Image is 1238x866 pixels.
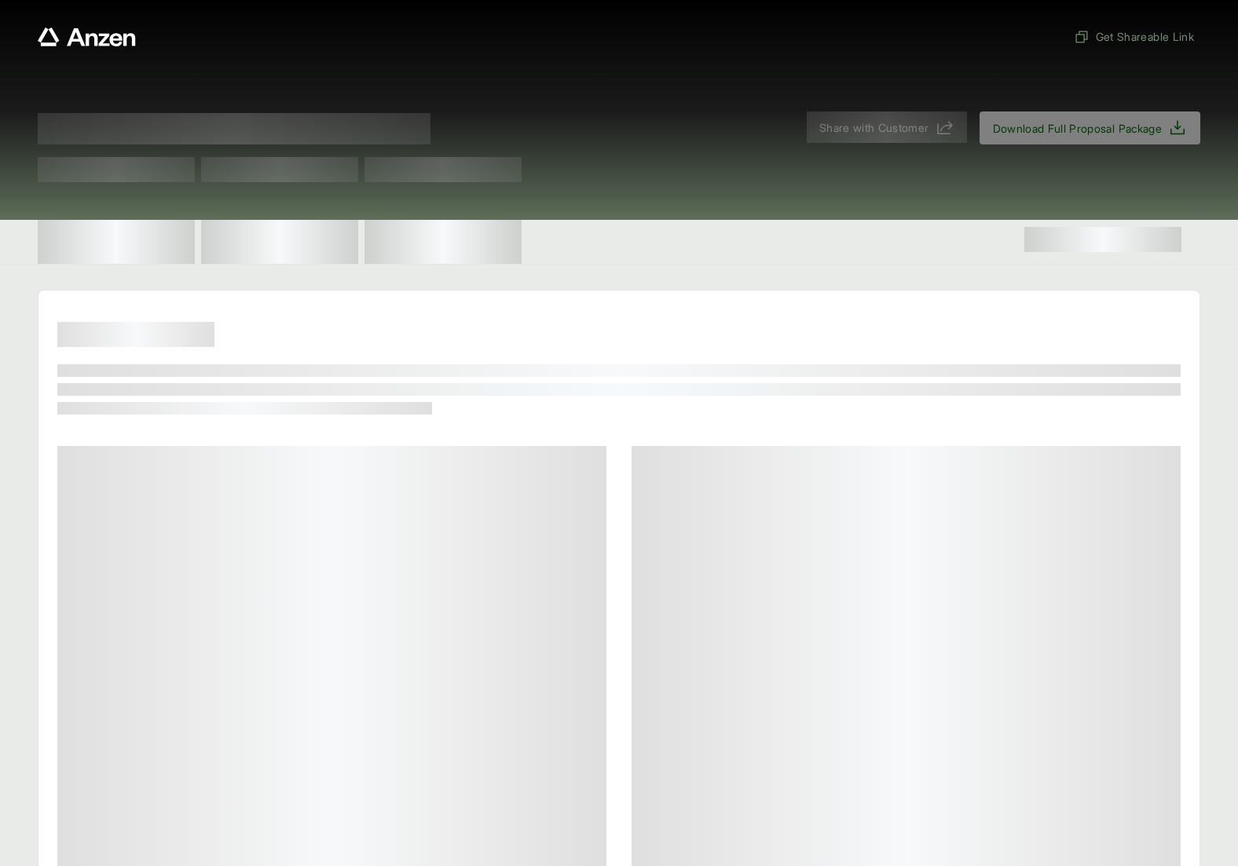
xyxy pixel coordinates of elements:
span: Test [201,157,358,182]
span: Proposal for [38,113,430,144]
span: Share with Customer [819,119,929,136]
span: Test [38,157,195,182]
span: Test [364,157,522,182]
span: Get Shareable Link [1074,28,1194,45]
button: Get Shareable Link [1068,22,1200,51]
a: Anzen website [38,27,136,46]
